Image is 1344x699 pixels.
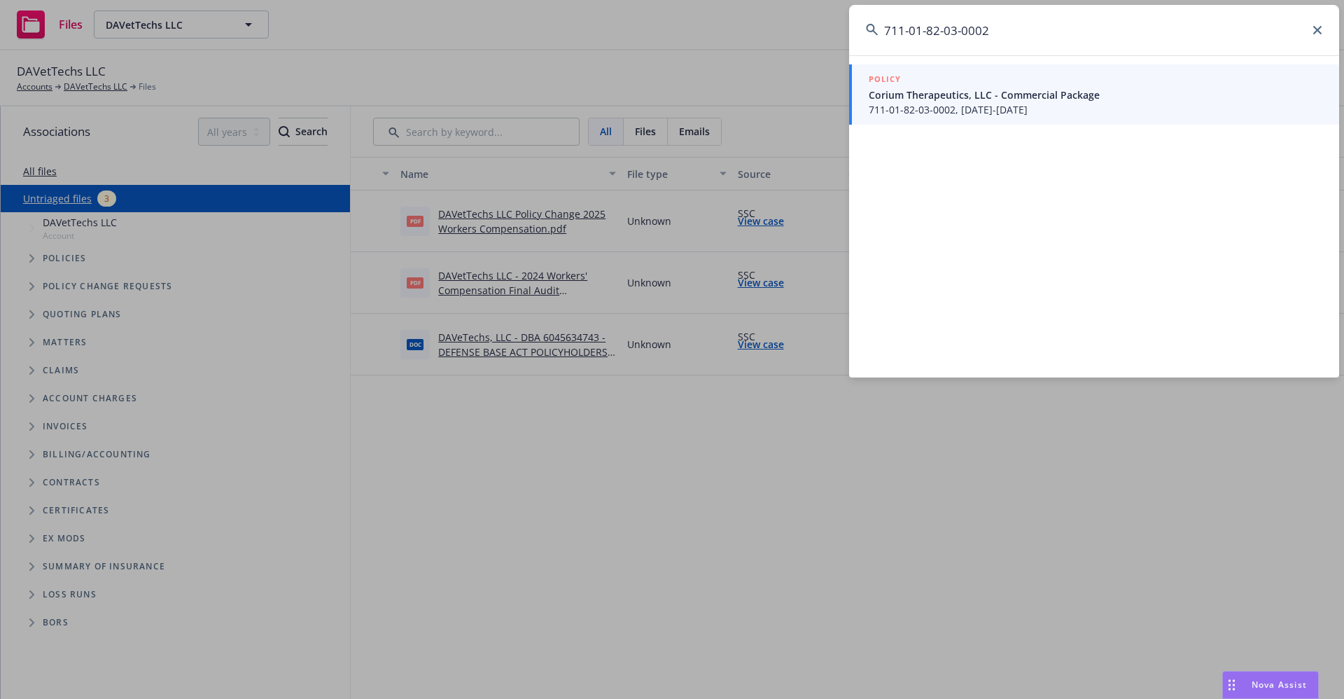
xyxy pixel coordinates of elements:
button: Nova Assist [1222,671,1319,699]
span: Nova Assist [1252,679,1307,691]
h5: POLICY [869,72,901,86]
a: POLICYCorium Therapeutics, LLC - Commercial Package711-01-82-03-0002, [DATE]-[DATE] [849,64,1339,125]
span: 711-01-82-03-0002, [DATE]-[DATE] [869,102,1322,117]
div: Drag to move [1223,672,1240,698]
span: Corium Therapeutics, LLC - Commercial Package [869,88,1322,102]
input: Search... [849,5,1339,55]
